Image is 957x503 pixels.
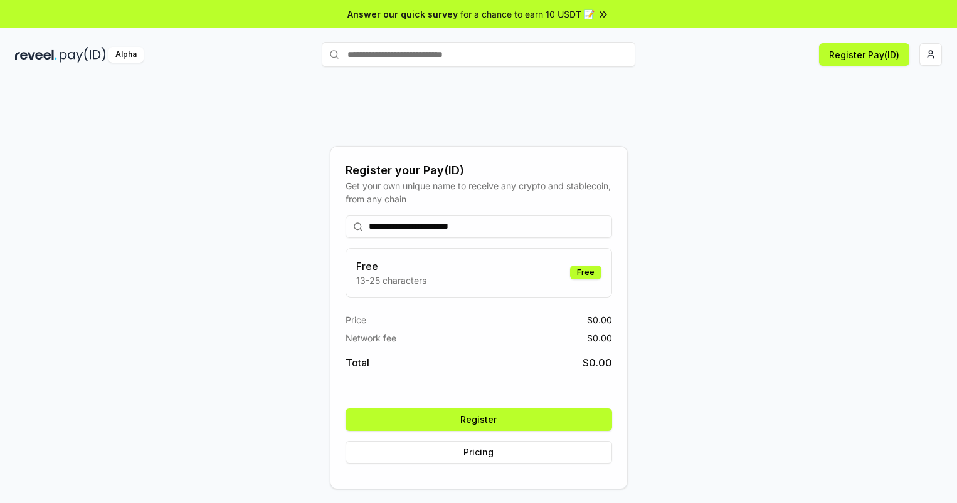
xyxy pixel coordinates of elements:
[346,355,369,370] span: Total
[583,355,612,370] span: $ 0.00
[346,162,612,179] div: Register your Pay(ID)
[346,408,612,431] button: Register
[587,313,612,326] span: $ 0.00
[346,313,366,326] span: Price
[60,47,106,63] img: pay_id
[356,259,426,274] h3: Free
[108,47,144,63] div: Alpha
[346,179,612,205] div: Get your own unique name to receive any crypto and stablecoin, from any chain
[587,331,612,345] span: $ 0.00
[346,441,612,464] button: Pricing
[347,8,458,21] span: Answer our quick survey
[460,8,595,21] span: for a chance to earn 10 USDT 📝
[15,47,57,63] img: reveel_dark
[819,43,909,66] button: Register Pay(ID)
[346,331,396,345] span: Network fee
[356,274,426,287] p: 13-25 characters
[570,266,601,279] div: Free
